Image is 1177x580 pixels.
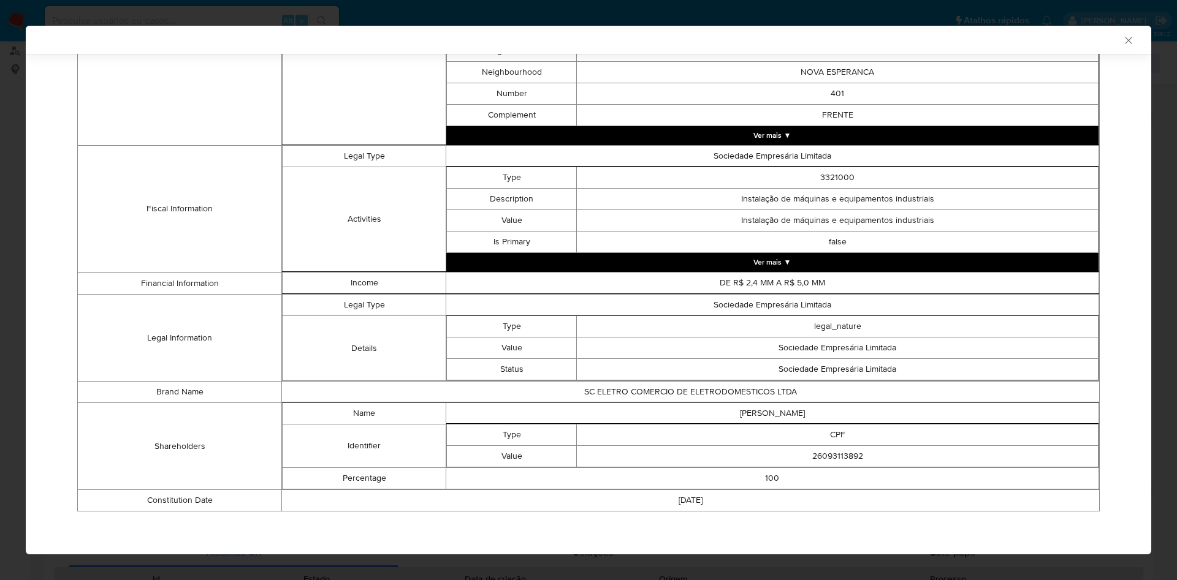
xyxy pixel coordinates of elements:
td: Identifier [283,424,446,468]
td: Sociedade Empresária Limitada [446,146,1099,167]
td: 26093113892 [577,446,1099,467]
td: Fiscal Information [78,146,282,273]
td: [DATE] [282,490,1100,511]
td: 100 [446,468,1099,489]
button: Fechar a janela [1122,34,1133,45]
td: legal_nature [577,316,1099,337]
td: Financial Information [78,273,282,295]
td: Value [446,337,577,359]
td: Sociedade Empresária Limitada [577,337,1099,359]
td: Neighbourhood [446,62,577,83]
td: Complement [446,105,577,126]
td: Value [446,446,577,467]
td: Legal Information [78,295,282,382]
td: [PERSON_NAME] [446,403,1099,424]
td: Brand Name [78,382,282,403]
td: Instalação de máquinas e equipamentos industriais [577,189,1099,210]
td: SC ELETRO COMERCIO DE ELETRODOMESTICOS LTDA [282,382,1100,403]
button: Expand array [446,126,1099,145]
td: Type [446,167,577,189]
td: NOVA ESPERANCA [577,62,1099,83]
td: Shareholders [78,403,282,490]
div: closure-recommendation-modal [26,26,1151,554]
td: CPF [577,424,1099,446]
button: Expand array [446,253,1099,271]
td: Details [283,316,446,381]
td: Percentage [283,468,446,489]
td: FRENTE [577,105,1099,126]
td: Sociedade Empresária Limitada [577,359,1099,380]
td: Instalação de máquinas e equipamentos industriais [577,210,1099,232]
td: 401 [577,83,1099,105]
td: Number [446,83,577,105]
td: Income [283,273,446,294]
td: Name [283,403,446,424]
td: Status [446,359,577,380]
td: Legal Type [283,146,446,167]
td: Value [446,210,577,232]
td: Constitution Date [78,490,282,511]
td: Description [446,189,577,210]
td: 3321000 [577,167,1099,189]
td: Is Primary [446,232,577,253]
td: Legal Type [283,295,446,316]
td: Sociedade Empresária Limitada [446,295,1099,316]
td: Type [446,316,577,337]
td: false [577,232,1099,253]
td: Activities [283,167,446,272]
td: Type [446,424,577,446]
td: DE R$ 2,4 MM A R$ 5,0 MM [446,273,1099,294]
